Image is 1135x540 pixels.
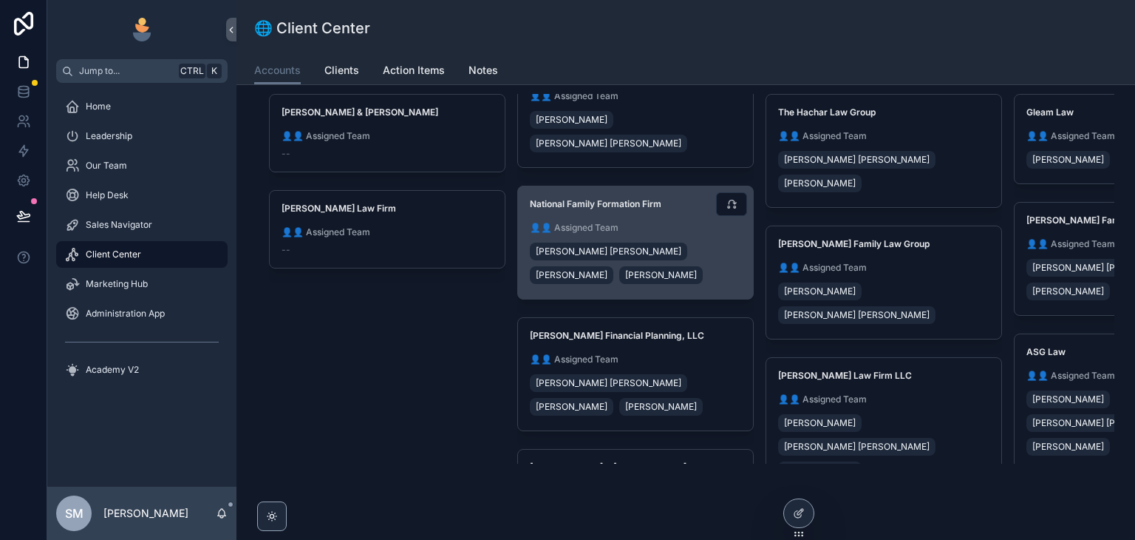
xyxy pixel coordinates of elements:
a: National Family Formation Firm👤👤 Assigned Team[PERSON_NAME] [PERSON_NAME][PERSON_NAME][PERSON_NAME] [517,186,754,300]
a: [PERSON_NAME] [530,398,613,416]
span: 👤👤 Assigned Team [530,354,741,365]
strong: [PERSON_NAME] Financial Planning, LLC [530,330,704,341]
span: Jump to... [79,65,173,77]
span: [PERSON_NAME] [536,114,607,126]
span: [PERSON_NAME] [PERSON_NAME] [536,246,681,257]
a: [PERSON_NAME] [PERSON_NAME] [778,151,935,169]
span: [PERSON_NAME] [PERSON_NAME] [536,138,681,149]
strong: [PERSON_NAME] Law Firm LLC [778,370,912,381]
span: 👤👤 Assigned Team [778,130,989,142]
strong: [PERSON_NAME] & [PERSON_NAME] [282,107,438,118]
span: Clients [324,63,359,78]
span: [PERSON_NAME] [1032,394,1104,405]
a: [PERSON_NAME] Family Law Group👤👤 Assigned Team[PERSON_NAME][PERSON_NAME] [PERSON_NAME] [766,226,1002,340]
a: Marketing Hub [56,271,228,297]
strong: National Family Formation Firm [530,198,661,209]
span: [PERSON_NAME] [784,417,856,429]
strong: [PERSON_NAME] & [PERSON_NAME] [530,462,686,473]
span: [PERSON_NAME] [1032,441,1104,453]
a: [PERSON_NAME] [530,111,613,129]
a: Help Desk [56,182,228,209]
span: -- [282,148,290,160]
a: Notes [468,57,498,87]
a: Action Items [383,57,445,87]
strong: Gleam Law [1026,107,1074,118]
span: [PERSON_NAME] [536,269,607,281]
span: Marketing Hub [86,278,148,290]
a: Clients [324,57,359,87]
span: [PERSON_NAME] [625,401,697,413]
span: [PERSON_NAME] [PERSON_NAME] [784,441,930,453]
span: [PERSON_NAME] [1032,286,1104,297]
span: Home [86,101,111,112]
span: [PERSON_NAME] [784,178,856,189]
a: Ravenswood Law Group LLC👤👤 Assigned Team[PERSON_NAME][PERSON_NAME] [PERSON_NAME] [517,54,754,168]
span: Administration App [86,308,165,320]
a: [PERSON_NAME] [619,266,703,284]
a: [PERSON_NAME] [PERSON_NAME] [778,438,935,456]
a: Administration App [56,300,228,327]
span: 👤👤 Assigned Team [530,222,741,234]
p: [PERSON_NAME] [103,506,188,521]
span: Academy V2 [86,364,139,376]
span: Help Desk [86,189,129,201]
span: Accounts [254,63,301,78]
a: Client Center [56,241,228,268]
a: [PERSON_NAME] [1026,151,1110,169]
a: Our Team [56,152,228,179]
a: Leadership [56,123,228,149]
span: Leadership [86,130,132,142]
span: [PERSON_NAME] [PERSON_NAME] [536,377,681,389]
a: [PERSON_NAME] [1026,391,1110,408]
strong: [PERSON_NAME] Law Firm [282,203,396,214]
a: [PERSON_NAME] [1026,283,1110,300]
a: [PERSON_NAME] [PERSON_NAME] [530,135,687,152]
span: [PERSON_NAME] [625,269,697,281]
a: [PERSON_NAME] [778,175,862,192]
a: [PERSON_NAME] [778,283,862,300]
a: The Hachar Law Group👤👤 Assigned Team[PERSON_NAME] [PERSON_NAME][PERSON_NAME] [766,94,1002,208]
span: 👤👤 Assigned Team [778,262,989,274]
a: [PERSON_NAME] [PERSON_NAME] [778,306,935,324]
a: [PERSON_NAME] [530,266,613,284]
div: scrollable content [47,83,236,402]
a: Accounts [254,57,301,85]
span: -- [282,244,290,256]
a: [PERSON_NAME] Law Firm👤👤 Assigned Team-- [269,190,505,269]
strong: ASG Law [1026,346,1066,357]
a: Academy V2 [56,357,228,383]
h1: 🌐 Client Center [254,18,370,38]
strong: The Hachar Law Group [778,107,876,118]
a: [PERSON_NAME] Financial Planning, LLC👤👤 Assigned Team[PERSON_NAME] [PERSON_NAME][PERSON_NAME][PER... [517,317,754,431]
span: 👤👤 Assigned Team [778,394,989,405]
span: 👤👤 Assigned Team [282,130,493,142]
span: K [208,65,220,77]
a: [PERSON_NAME] [PERSON_NAME] [530,374,687,392]
span: [PERSON_NAME] [PERSON_NAME] [784,309,930,321]
strong: [PERSON_NAME] Family Law Group [778,238,930,249]
a: [PERSON_NAME] [PERSON_NAME] [530,243,687,260]
img: App logo [130,18,154,41]
span: Sales Navigator [86,219,152,231]
span: Action Items [383,63,445,78]
span: Notes [468,63,498,78]
a: [PERSON_NAME] [778,414,862,432]
span: Our Team [86,160,127,172]
a: Sales Navigator [56,212,228,238]
a: [PERSON_NAME] Law Firm LLC👤👤 Assigned Team[PERSON_NAME][PERSON_NAME] [PERSON_NAME][PERSON_NAME] [766,357,1002,495]
a: [PERSON_NAME] [619,398,703,416]
span: [PERSON_NAME] [536,401,607,413]
span: [PERSON_NAME] [PERSON_NAME] [784,154,930,166]
span: 👤👤 Assigned Team [530,90,741,102]
span: 👤👤 Assigned Team [282,226,493,238]
span: Ctrl [179,64,205,78]
span: [PERSON_NAME] [1032,154,1104,166]
button: Jump to...CtrlK [56,59,228,83]
a: [PERSON_NAME] [1026,438,1110,456]
a: [PERSON_NAME] [778,462,862,479]
a: [PERSON_NAME] & [PERSON_NAME]👤👤 Assigned Team-- [269,94,505,172]
span: Client Center [86,249,141,260]
a: Home [56,93,228,120]
span: [PERSON_NAME] [784,286,856,297]
span: SM [65,504,83,522]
